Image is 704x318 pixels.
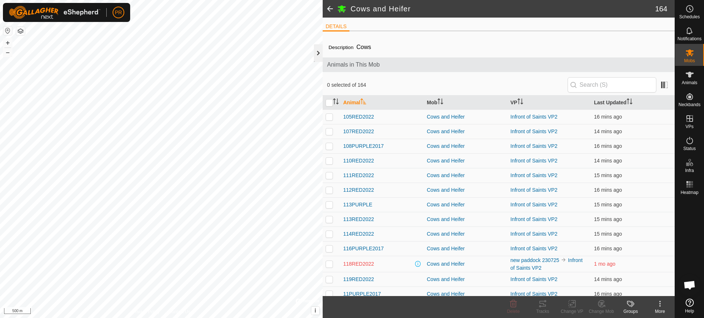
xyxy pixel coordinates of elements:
th: Animal [340,96,424,110]
button: + [3,38,12,47]
a: Infront of Saints VP2 [510,291,557,297]
span: 119RED2022 [343,276,374,283]
a: Infront of Saints VP2 [510,187,557,193]
span: Notifications [678,37,701,41]
div: Cows and Heifer [427,230,505,238]
span: 108PURPLE2017 [343,142,384,150]
span: Delete [507,309,520,314]
div: Cows and Heifer [427,186,505,194]
span: 114RED2022 [343,230,374,238]
div: Cows and Heifer [427,128,505,135]
span: Animals in This Mob [327,60,670,69]
a: Infront of Saints VP2 [510,114,557,120]
a: Infront of Saints VP2 [510,216,557,222]
span: 28 Sept 2025, 5:35 pm [594,216,622,222]
th: Mob [424,96,507,110]
span: PR [115,9,122,16]
a: new paddock 230725 [510,257,559,263]
a: Contact Us [169,308,190,315]
h2: Cows and Heifer [351,4,655,13]
span: 113RED2022 [343,216,374,223]
span: 110RED2022 [343,157,374,165]
a: Infront of Saints VP2 [510,128,557,134]
a: Infront of Saints VP2 [510,202,557,207]
div: Tracks [528,308,557,315]
a: Infront of Saints VP2 [510,257,583,271]
th: VP [507,96,591,110]
span: 28 Sept 2025, 5:36 pm [594,276,622,282]
span: Infra [685,168,694,173]
span: 0 selected of 164 [327,81,568,89]
li: DETAILS [323,23,349,31]
a: Infront of Saints VP2 [510,172,557,178]
input: Search (S) [568,77,656,93]
a: Infront of Saints VP2 [510,246,557,251]
img: Gallagher Logo [9,6,100,19]
div: Cows and Heifer [427,157,505,165]
div: Cows and Heifer [427,276,505,283]
button: i [311,307,319,315]
span: 118RED2022 [343,260,374,268]
span: 28 Sept 2025, 5:34 pm [594,114,622,120]
div: Cows and Heifer [427,216,505,223]
label: Description [329,45,353,50]
button: Map Layers [16,27,25,35]
button: Reset Map [3,26,12,35]
a: Infront of Saints VP2 [510,276,557,282]
span: Heatmap [681,190,698,195]
span: 28 Sept 2025, 5:36 pm [594,128,622,134]
span: Status [683,146,696,151]
div: Groups [616,308,645,315]
span: VPs [685,124,693,129]
span: 28 Sept 2025, 5:34 pm [594,291,622,297]
span: Neckbands [678,102,700,107]
span: 28 Sept 2025, 5:35 pm [594,172,622,178]
div: Change Mob [587,308,616,315]
span: 28 Sept 2025, 5:36 pm [594,202,622,207]
span: Mobs [684,59,695,63]
div: Cows and Heifer [427,290,505,298]
p-sorticon: Activate to sort [360,100,366,105]
img: to [561,257,566,263]
span: 113PURPLE [343,201,372,209]
p-sorticon: Activate to sort [333,100,339,105]
span: 28 Sept 2025, 5:35 pm [594,231,622,237]
div: Cows and Heifer [427,260,505,268]
span: Schedules [679,15,700,19]
span: 7 Aug 2025, 10:37 am [594,261,615,267]
p-sorticon: Activate to sort [627,100,632,105]
div: Cows and Heifer [427,113,505,121]
span: 116PURPLE2017 [343,245,384,252]
div: More [645,308,675,315]
div: Cows and Heifer [427,172,505,179]
a: Infront of Saints VP2 [510,143,557,149]
button: – [3,48,12,57]
div: Cows and Heifer [427,142,505,150]
div: Open chat [679,274,701,296]
span: 111RED2022 [343,172,374,179]
span: 28 Sept 2025, 5:34 pm [594,143,622,149]
div: Cows and Heifer [427,245,505,252]
a: Help [675,296,704,316]
a: Infront of Saints VP2 [510,158,557,164]
a: Privacy Policy [132,308,160,315]
span: 164 [655,3,667,14]
div: Change VP [557,308,587,315]
p-sorticon: Activate to sort [437,100,443,105]
span: Help [685,309,694,313]
span: 28 Sept 2025, 5:34 pm [594,187,622,193]
span: Animals [682,81,697,85]
span: 112RED2022 [343,186,374,194]
span: i [315,307,316,314]
th: Last Updated [591,96,675,110]
span: 107RED2022 [343,128,374,135]
div: Cows and Heifer [427,201,505,209]
span: 105RED2022 [343,113,374,121]
p-sorticon: Activate to sort [517,100,523,105]
span: 11PURPLE2017 [343,290,381,298]
span: 28 Sept 2025, 5:37 pm [594,158,622,164]
a: Infront of Saints VP2 [510,231,557,237]
span: 28 Sept 2025, 5:35 pm [594,246,622,251]
span: Cows [353,41,374,53]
